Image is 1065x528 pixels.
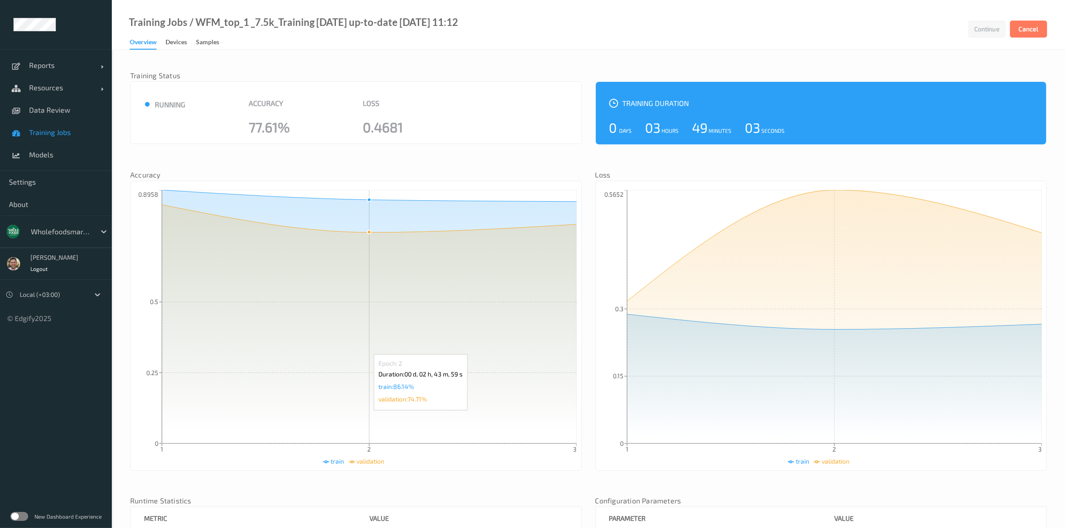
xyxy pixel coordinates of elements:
nav: Runtime Statistics [130,498,582,507]
a: Devices [165,36,196,49]
tspan: 3 [1038,445,1041,453]
span: validation [357,457,385,465]
tspan: 0 [620,439,624,447]
tspan: 0.15 [613,372,624,380]
button: Continue [968,21,1006,38]
div: 03 [745,115,760,140]
div: Seconds [760,127,785,134]
button: Cancel [1010,21,1047,38]
div: Samples [196,38,219,49]
div: Accuracy [249,99,349,109]
a: Training Jobs [129,18,187,27]
div: 03 [645,115,660,140]
tspan: 0.8958 [138,190,158,198]
div: Devices [165,38,187,49]
span: train [331,457,344,465]
span: validation [822,457,849,465]
nav: Accuracy [130,172,582,181]
tspan: 0.3 [615,305,624,313]
tspan: 2 [368,445,371,453]
div: Overview [130,38,157,50]
tspan: 3 [573,445,577,453]
span: ● [144,97,155,110]
nav: Loss [595,172,1047,181]
tspan: 0.5 [150,298,158,305]
div: 0.4681 [363,122,463,131]
tspan: 0.5652 [604,190,624,198]
div: Loss [363,99,463,109]
div: Minutes [707,127,732,134]
tspan: 1 [161,445,163,453]
a: Samples [196,36,228,49]
tspan: 1 [626,445,628,453]
tspan: 0 [155,439,158,447]
div: 77.61% [249,122,349,131]
div: Days [617,127,632,134]
div: running [135,99,349,109]
a: Overview [130,36,165,50]
div: Training Duration [600,91,1042,115]
div: / WFM_top_1 _7.5k_Training [DATE] up-to-date [DATE] 11:12 [187,18,458,27]
span: train [796,457,809,465]
div: 49 [692,115,707,140]
tspan: 0.25 [146,369,158,376]
tspan: 2 [832,445,836,453]
div: Hours [660,127,679,134]
div: 0 [603,115,617,140]
nav: Configuration Parameters [595,498,1047,507]
nav: Training Status [130,72,582,81]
